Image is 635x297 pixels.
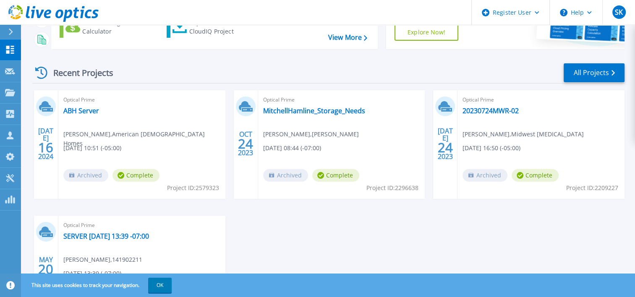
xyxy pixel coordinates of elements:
span: 24 [238,140,253,147]
div: Import Phone Home CloudIQ Project [189,19,254,36]
a: All Projects [564,63,625,82]
span: [PERSON_NAME] , American [DEMOGRAPHIC_DATA] Homes [63,130,225,148]
a: Cloud Pricing Calculator [60,17,153,38]
span: [DATE] 13:39 (-07:00) [63,269,121,278]
span: [PERSON_NAME] , 141902211 [63,255,142,264]
span: Archived [263,169,308,182]
span: Optical Prime [263,95,420,104]
span: Optical Prime [63,221,220,230]
div: Cloud Pricing Calculator [82,19,149,36]
div: OCT 2023 [238,128,253,159]
span: [DATE] 08:44 (-07:00) [263,143,321,153]
a: SERVER [DATE] 13:39 -07:00 [63,232,149,240]
a: Explore Now! [395,24,458,41]
span: [PERSON_NAME] , Midwest [MEDICAL_DATA] [463,130,584,139]
a: 20230724MWR-02 [463,107,519,115]
div: [DATE] 2023 [437,128,453,159]
span: [PERSON_NAME] , [PERSON_NAME] [263,130,359,139]
span: Archived [63,169,108,182]
span: Complete [312,169,359,182]
a: View More [328,34,367,42]
div: Recent Projects [32,63,125,83]
div: [DATE] 2024 [38,128,54,159]
a: ABH Server [63,107,99,115]
span: Archived [463,169,507,182]
button: OK [148,278,172,293]
span: Complete [512,169,559,182]
span: Project ID: 2296638 [366,183,418,193]
span: [DATE] 16:50 (-05:00) [463,143,520,153]
span: Complete [112,169,159,182]
span: [DATE] 10:51 (-05:00) [63,143,121,153]
div: MAY 2021 [38,254,54,284]
span: Project ID: 2209227 [566,183,618,193]
span: Project ID: 2579323 [167,183,219,193]
span: Optical Prime [63,95,220,104]
span: 16 [38,144,53,151]
a: MitchellHamline_Storage_Needs [263,107,365,115]
span: This site uses cookies to track your navigation. [23,278,172,293]
span: SK [615,9,623,16]
span: 20 [38,266,53,273]
span: 24 [438,144,453,151]
span: Optical Prime [463,95,619,104]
